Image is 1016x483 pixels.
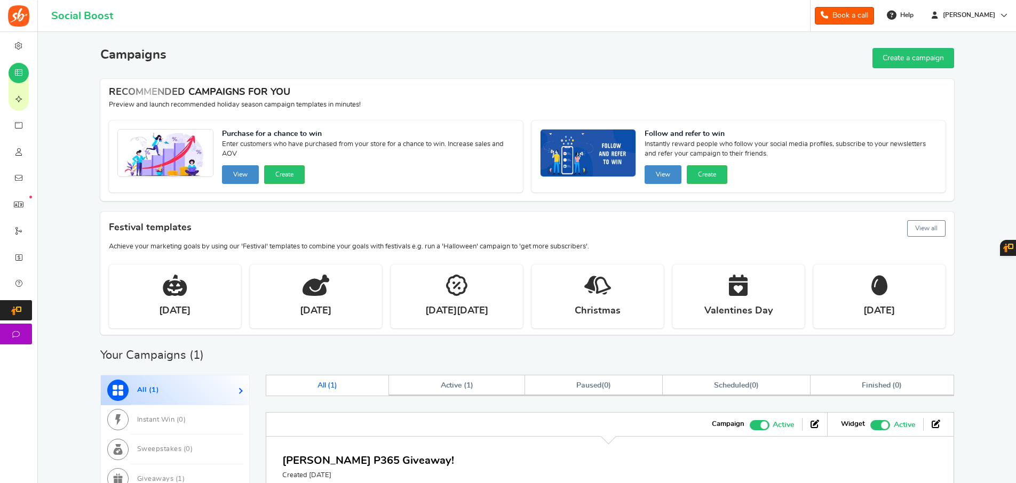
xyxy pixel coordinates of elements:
span: 0 [604,382,608,389]
strong: [DATE][DATE] [425,304,488,318]
span: Active [894,419,915,431]
span: ( ) [714,382,758,389]
li: Widget activated [833,418,923,431]
span: Instant Win ( ) [137,416,186,423]
span: Enter customers who have purchased from your store for a chance to win. Increase sales and AOV [222,140,514,161]
span: Help [898,11,914,20]
strong: Christmas [575,304,621,318]
span: [PERSON_NAME] [939,11,999,20]
button: View [645,165,681,184]
a: [PERSON_NAME] P365 Giveaway! [282,455,454,466]
p: Preview and launch recommended holiday season campaign templates in minutes! [109,100,946,110]
h4: Festival templates [109,218,946,239]
em: New [29,196,32,198]
span: Paused [576,382,601,389]
span: 1 [178,476,182,482]
span: 1 [152,387,156,393]
strong: Purchase for a chance to win [222,129,514,140]
button: View all [907,220,946,237]
strong: Widget [841,420,865,429]
h2: Campaigns [100,48,166,62]
span: 1 [466,382,471,389]
img: Recommended Campaigns [541,130,636,178]
img: Social Boost [8,5,29,27]
button: View [222,165,259,184]
strong: [DATE] [863,304,895,318]
span: Instantly reward people who follow your social media profiles, subscribe to your newsletters and ... [645,140,937,161]
span: Giveaways ( ) [137,476,185,482]
span: 0 [179,416,184,423]
p: Created [DATE] [282,471,454,480]
span: Active [773,419,794,431]
span: Finished ( ) [862,382,902,389]
span: ( ) [576,382,611,389]
span: Sweepstakes ( ) [137,446,193,453]
strong: Campaign [712,420,744,429]
h4: RECOMMENDED CAMPAIGNS FOR YOU [109,87,946,98]
span: Scheduled [714,382,749,389]
strong: Valentines Day [704,304,773,318]
span: Active ( ) [441,382,474,389]
a: Create a campaign [872,48,954,68]
span: 1 [330,382,335,389]
span: All ( ) [317,382,338,389]
span: All ( ) [137,387,160,393]
h1: Social Boost [51,10,113,22]
strong: Follow and refer to win [645,129,937,140]
p: Achieve your marketing goals by using our 'Festival' templates to combine your goals with festiva... [109,242,946,252]
img: Recommended Campaigns [118,130,213,178]
button: Create [687,165,727,184]
strong: [DATE] [300,304,331,318]
strong: [DATE] [159,304,190,318]
span: 0 [186,446,190,453]
a: Book a call [815,7,874,25]
span: 1 [193,349,200,361]
span: 0 [895,382,899,389]
h2: Your Campaigns ( ) [100,350,204,360]
button: Create [264,165,305,184]
a: Help [883,6,919,23]
span: 0 [752,382,756,389]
